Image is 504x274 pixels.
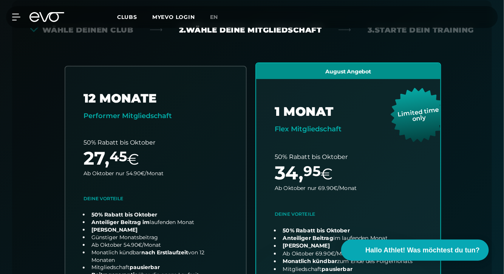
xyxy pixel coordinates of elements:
[210,13,227,22] a: en
[365,245,480,255] span: Hallo Athlet! Was möchtest du tun?
[152,14,195,20] a: MYEVO LOGIN
[117,14,137,20] span: Clubs
[341,240,489,261] button: Hallo Athlet! Was möchtest du tun?
[210,14,218,20] span: en
[117,13,152,20] a: Clubs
